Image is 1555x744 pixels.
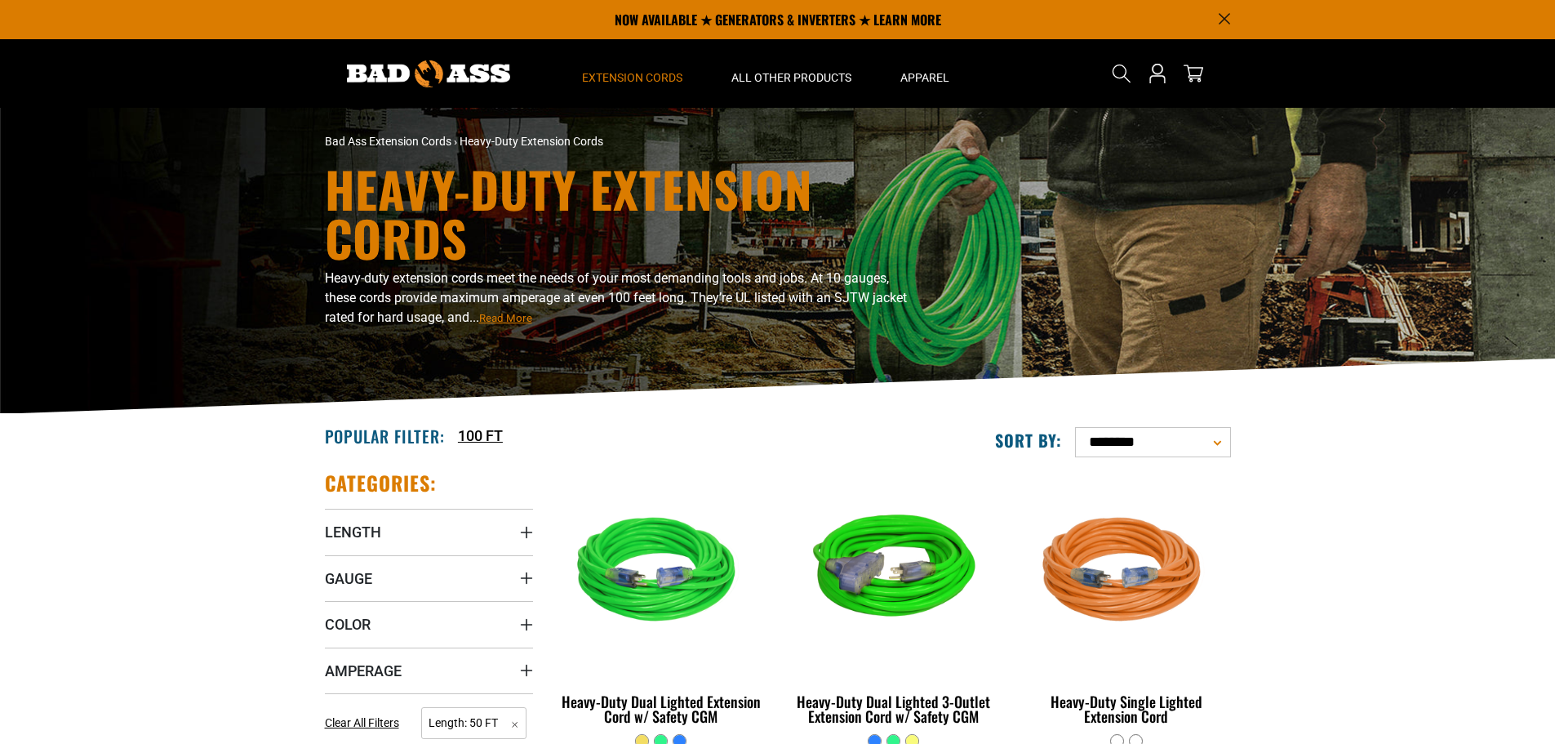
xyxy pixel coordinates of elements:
[325,615,371,634] span: Color
[325,425,445,447] h2: Popular Filter:
[876,39,974,108] summary: Apparel
[454,135,457,148] span: ›
[325,270,907,325] span: Heavy-duty extension cords meet the needs of your most demanding tools and jobs. At 10 gauges, th...
[707,39,876,108] summary: All Other Products
[558,470,766,733] a: green Heavy-Duty Dual Lighted Extension Cord w/ Safety CGM
[458,425,503,447] a: 100 FT
[421,707,526,739] span: Length: 50 FT
[325,601,533,647] summary: Color
[325,662,402,680] span: Amperage
[558,694,766,724] div: Heavy-Duty Dual Lighted Extension Cord w/ Safety CGM
[1022,470,1230,733] a: orange Heavy-Duty Single Lighted Extension Cord
[347,60,510,87] img: Bad Ass Extension Cords
[1024,479,1229,666] img: orange
[558,39,707,108] summary: Extension Cords
[325,133,921,150] nav: breadcrumbs
[325,569,372,588] span: Gauge
[325,716,399,729] span: Clear All Filters
[791,479,997,666] img: neon green
[325,164,921,262] h1: Heavy-Duty Extension Cords
[558,479,764,666] img: green
[421,715,526,730] a: Length: 50 FT
[325,648,533,693] summary: Amperage
[325,715,406,732] a: Clear All Filters
[1108,60,1135,87] summary: Search
[325,509,533,555] summary: Length
[900,70,949,85] span: Apparel
[325,555,533,601] summary: Gauge
[325,135,451,148] a: Bad Ass Extension Cords
[1022,694,1230,724] div: Heavy-Duty Single Lighted Extension Cord
[325,523,381,541] span: Length
[731,70,851,85] span: All Other Products
[789,694,997,724] div: Heavy-Duty Dual Lighted 3-Outlet Extension Cord w/ Safety CGM
[460,135,603,148] span: Heavy-Duty Extension Cords
[325,470,438,496] h2: Categories:
[582,70,682,85] span: Extension Cords
[789,470,997,733] a: neon green Heavy-Duty Dual Lighted 3-Outlet Extension Cord w/ Safety CGM
[479,312,532,324] span: Read More
[995,430,1062,451] label: Sort by:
